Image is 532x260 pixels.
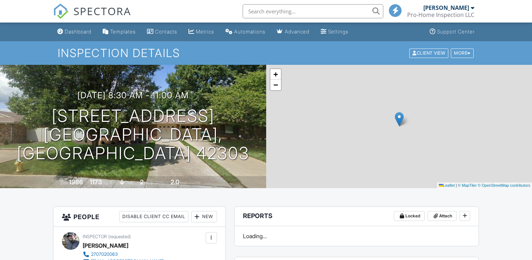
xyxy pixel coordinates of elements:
div: Automations [234,29,265,35]
a: Zoom out [270,80,281,90]
span: bedrooms [145,180,164,185]
span: Inspector [83,234,107,239]
a: © OpenStreetMap contributors [478,183,530,187]
span: − [273,80,278,89]
a: Templates [100,25,139,38]
div: 1986 [69,178,83,186]
img: Marker [395,112,404,126]
a: © MapTiler [458,183,477,187]
a: Support Center [427,25,477,38]
div: Metrics [196,29,214,35]
div: [PERSON_NAME] [423,4,469,11]
span: (requested) [108,234,131,239]
span: bathrooms [180,180,200,185]
input: Search everything... [243,4,383,18]
div: Contacts [155,29,177,35]
div: Settings [328,29,348,35]
a: Metrics [186,25,217,38]
div: 1173 [90,178,102,186]
a: Settings [318,25,351,38]
span: + [273,70,278,79]
span: sq. ft. [103,180,113,185]
h1: [STREET_ADDRESS] [GEOGRAPHIC_DATA], [GEOGRAPHIC_DATA] 42303 [11,107,255,162]
div: 2 [140,178,143,186]
div: More [451,48,474,58]
a: Contacts [144,25,180,38]
div: [PERSON_NAME] [83,240,128,251]
div: 2.0 [171,178,179,186]
h3: [DATE] 8:30 am - 11:00 am [77,91,189,100]
a: SPECTORA [53,10,131,24]
div: Disable Client CC Email [119,211,188,222]
div: 2707020063 [91,252,118,257]
span: Built [60,180,68,185]
span: slab [126,180,133,185]
h3: People [53,207,225,227]
div: Dashboard [65,29,91,35]
a: Leaflet [439,183,455,187]
div: Advanced [285,29,309,35]
div: Support Center [437,29,475,35]
a: 2707020063 [83,251,164,258]
span: SPECTORA [73,4,131,18]
div: Templates [110,29,136,35]
div: Client View [409,48,448,58]
a: Zoom in [270,69,281,80]
a: Dashboard [55,25,94,38]
a: Client View [409,50,450,55]
img: The Best Home Inspection Software - Spectora [53,4,69,19]
div: New [191,211,217,222]
a: Advanced [274,25,312,38]
div: Pro-Home Inspection LLC [407,11,474,18]
h1: Inspection Details [58,47,474,59]
a: Automations (Basic) [223,25,268,38]
span: | [456,183,457,187]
